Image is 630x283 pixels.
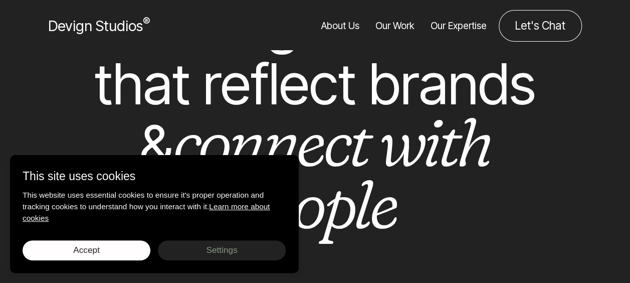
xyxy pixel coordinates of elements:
span: Accept [73,245,100,255]
a: Contact us about your project [499,10,582,42]
span: Settings [206,245,237,255]
p: This site uses cookies [23,168,286,185]
p: This website uses essential cookies to ensure it's proper operation and tracking cookies to under... [23,189,286,224]
a: Devign Studios® Homepage [48,15,150,37]
a: About Us [321,10,359,42]
em: connect with people [173,100,490,245]
button: Settings [158,240,286,260]
a: Our Expertise [431,10,487,42]
span: Devign Studios [48,17,150,35]
button: Accept [23,240,150,260]
sup: ® [143,15,150,28]
a: Our Work [375,10,414,42]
